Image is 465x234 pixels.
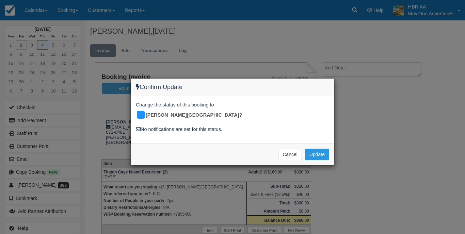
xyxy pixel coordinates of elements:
button: Cancel [278,149,302,160]
span: Change the status of this booking to [136,101,214,110]
div: No notifications are set for this status. [136,126,329,133]
h4: Confirm Update [136,84,329,91]
button: Update [305,149,329,160]
div: [PERSON_NAME][GEOGRAPHIC_DATA]? [136,110,247,121]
